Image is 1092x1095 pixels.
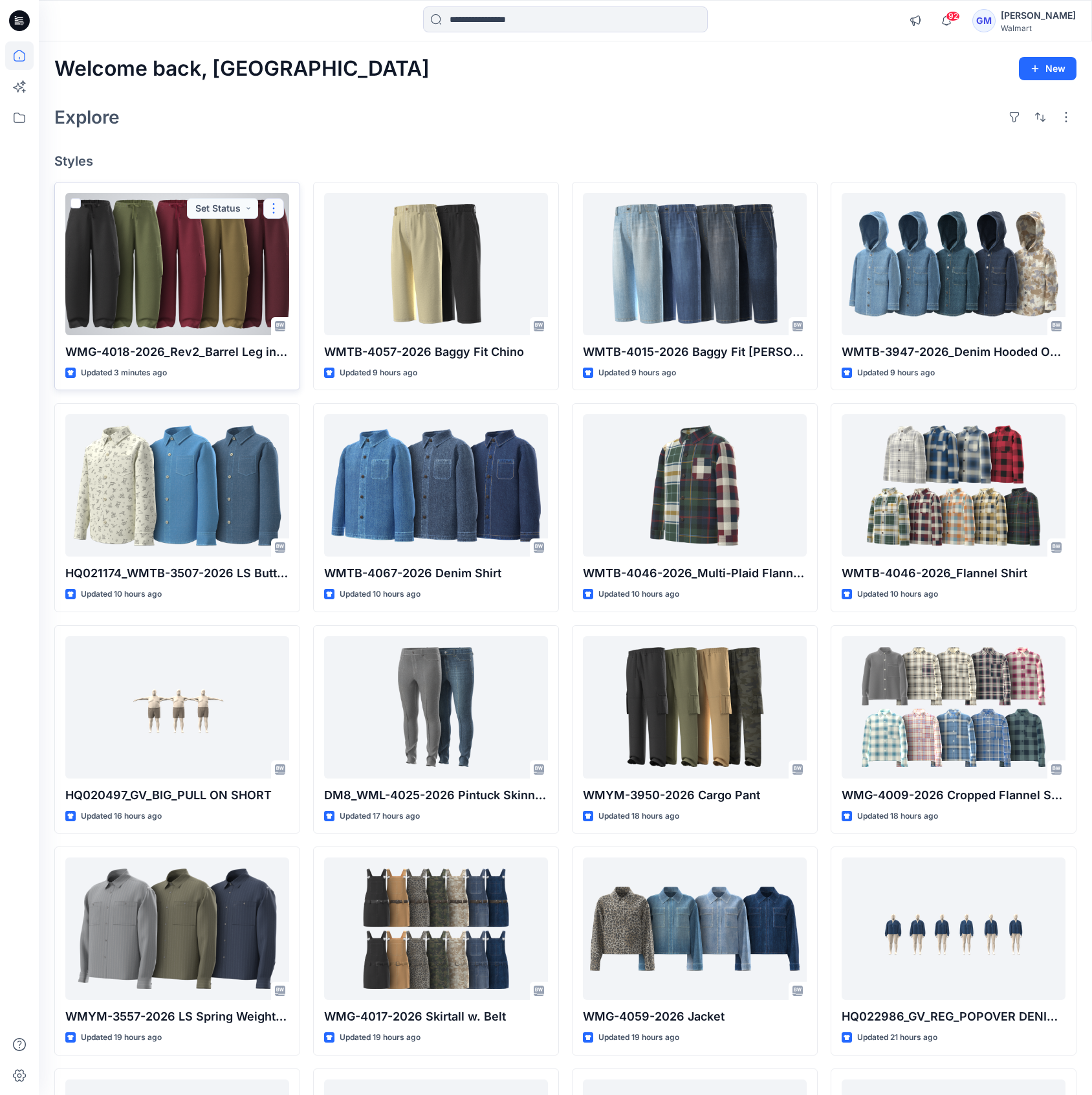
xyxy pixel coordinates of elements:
p: WMG-4059-2026 Jacket [583,1008,807,1026]
p: Updated 9 hours ago [857,366,935,380]
p: WMTB-4057-2026 Baggy Fit Chino [324,343,548,361]
a: DM8_WML-4025-2026 Pintuck Skinny Jeans [324,636,548,779]
div: [PERSON_NAME] [1001,8,1076,23]
p: DM8_WML-4025-2026 Pintuck Skinny Jeans [324,786,548,804]
a: WMTB-4015-2026 Baggy Fit Jean-Opt 1A [583,193,807,335]
h4: Styles [54,153,1076,169]
p: Updated 9 hours ago [340,366,417,380]
a: HQ021174_WMTB-3507-2026 LS Button Down Denim Shirt [65,414,289,557]
a: WMTB-4057-2026 Baggy Fit Chino [324,193,548,335]
p: Updated 16 hours ago [81,810,162,823]
p: HQ021174_WMTB-3507-2026 LS Button Down Denim Shirt [65,564,289,582]
p: Updated 3 minutes ago [81,366,167,380]
span: 92 [946,11,960,21]
a: HQ020497_GV_BIG_PULL ON SHORT [65,636,289,779]
p: WMG-4018-2026_Rev2_Barrel Leg in Twill_Opt 2-Styling [65,343,289,361]
p: Updated 10 hours ago [340,588,420,601]
button: New [1019,57,1076,80]
p: Updated 9 hours ago [598,366,676,380]
a: WMG-4009-2026 Cropped Flannel Shirt [842,636,1065,779]
p: WMTB-4015-2026 Baggy Fit [PERSON_NAME]-Opt 1A [583,343,807,361]
p: WMYM-3557-2026 LS Spring Weight Shirt [65,1008,289,1026]
p: Updated 19 hours ago [598,1031,679,1045]
div: GM [972,9,996,32]
p: WMTB-4067-2026 Denim Shirt [324,564,548,582]
a: WMYM-3557-2026 LS Spring Weight Shirt [65,857,289,1000]
p: HQ022986_GV_REG_POPOVER DENIM BLOUSE [842,1008,1065,1026]
a: WMG-4059-2026 Jacket [583,857,807,1000]
p: WMTB-4046-2026_Multi-Plaid Flannel Shirt [583,564,807,582]
a: HQ022986_GV_REG_POPOVER DENIM BLOUSE [842,857,1065,1000]
p: WMG-4009-2026 Cropped Flannel Shirt [842,786,1065,804]
div: Walmart [1001,23,1076,33]
h2: Welcome back, [GEOGRAPHIC_DATA] [54,57,430,81]
p: WMTB-3947-2026_Denim Hooded Overshirt [842,343,1065,361]
p: WMG-4017-2026 Skirtall w. Belt [324,1008,548,1026]
a: WMTB-3947-2026_Denim Hooded Overshirt [842,193,1065,335]
p: WMTB-4046-2026_Flannel Shirt [842,564,1065,582]
p: Updated 18 hours ago [857,810,938,823]
p: Updated 10 hours ago [857,588,938,601]
p: Updated 19 hours ago [340,1031,420,1045]
a: WMG-4018-2026_Rev2_Barrel Leg in Twill_Opt 2-Styling [65,193,289,335]
p: WMYM-3950-2026 Cargo Pant [583,786,807,804]
a: WMYM-3950-2026 Cargo Pant [583,636,807,779]
p: Updated 10 hours ago [81,588,162,601]
p: Updated 18 hours ago [598,810,679,823]
p: Updated 17 hours ago [340,810,420,823]
a: WMG-4017-2026 Skirtall w. Belt [324,857,548,1000]
h2: Explore [54,107,120,127]
p: HQ020497_GV_BIG_PULL ON SHORT [65,786,289,804]
a: WMTB-4046-2026_Multi-Plaid Flannel Shirt [583,414,807,557]
a: WMTB-4046-2026_Flannel Shirt [842,414,1065,557]
p: Updated 19 hours ago [81,1031,162,1045]
p: Updated 10 hours ago [598,588,679,601]
a: WMTB-4067-2026 Denim Shirt [324,414,548,557]
p: Updated 21 hours ago [857,1031,937,1045]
